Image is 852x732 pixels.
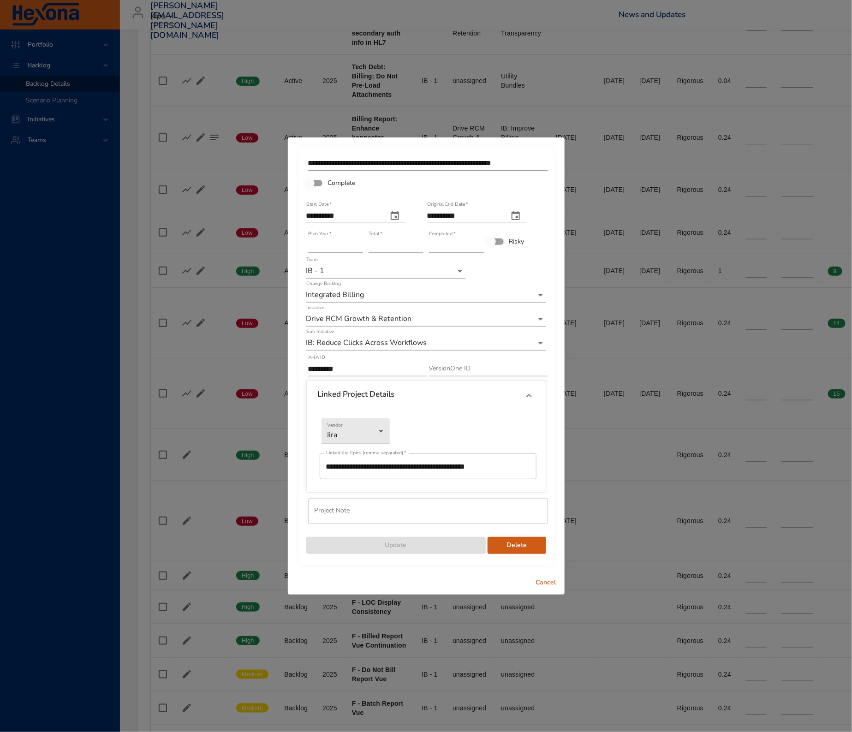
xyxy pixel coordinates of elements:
[306,202,332,207] label: Start Date
[488,537,546,554] button: Delete
[427,202,468,207] label: Original End Date
[307,381,546,411] div: Linked Project Details
[322,418,390,444] div: Jira
[308,231,331,236] label: Plan Year
[318,390,395,399] h6: Linked Project Details
[306,257,318,262] label: Team
[306,336,546,351] div: IB: Reduce Clicks Across Workflows
[308,355,325,360] label: AHA ID
[306,264,465,279] div: IB - 1
[505,205,527,227] button: original end date
[306,281,341,286] label: Change Backlog
[306,312,546,327] div: Drive RCM Growth & Retention
[531,574,561,591] button: Cancel
[328,178,356,188] span: Complete
[306,305,324,310] label: Initiative
[384,205,406,227] button: start date
[429,231,456,236] label: Completed
[495,540,539,551] span: Delete
[306,288,546,303] div: Integrated Billing
[306,329,334,334] label: Sub Initiative
[369,231,382,236] label: Total
[509,237,524,246] span: Risky
[535,577,557,589] span: Cancel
